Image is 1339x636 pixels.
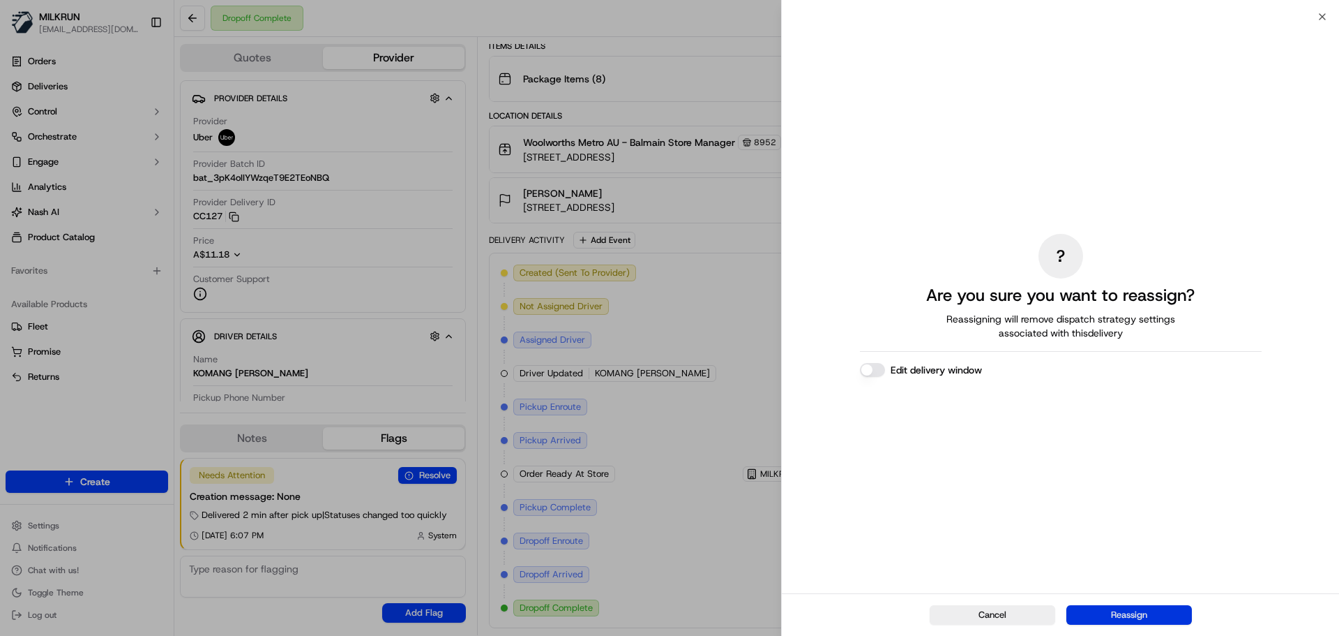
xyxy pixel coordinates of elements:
label: Edit delivery window [891,363,982,377]
button: Reassign [1066,605,1192,625]
h2: Are you sure you want to reassign? [926,284,1195,306]
div: ? [1038,234,1083,279]
button: Cancel [930,605,1055,625]
span: Reassigning will remove dispatch strategy settings associated with this delivery [927,312,1195,340]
